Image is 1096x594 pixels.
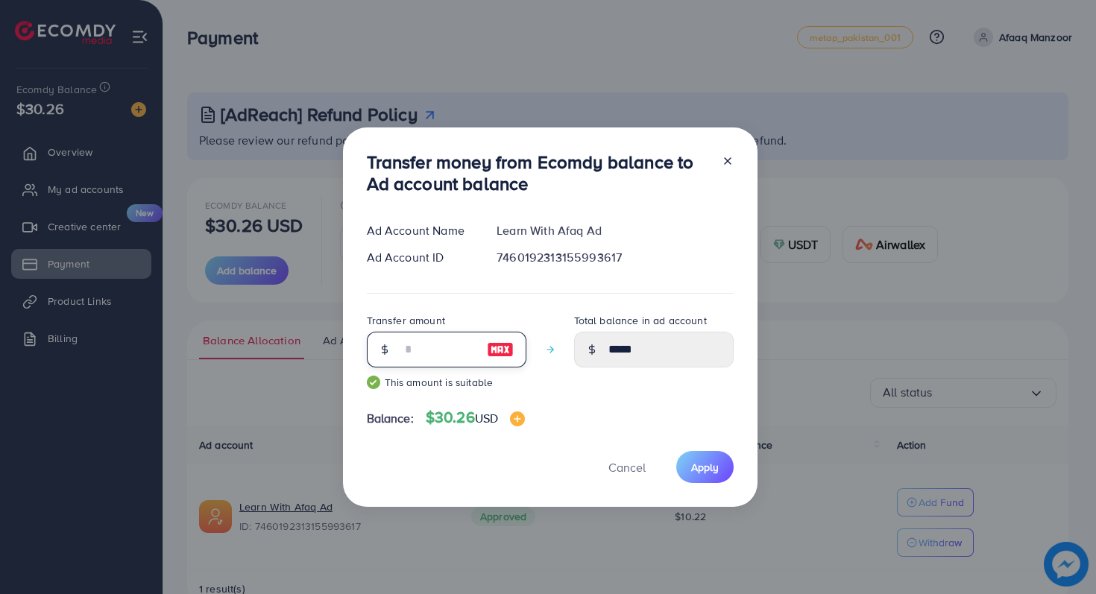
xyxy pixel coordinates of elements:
[367,151,710,195] h3: Transfer money from Ecomdy balance to Ad account balance
[574,313,707,328] label: Total balance in ad account
[590,451,664,483] button: Cancel
[475,410,498,426] span: USD
[367,375,526,390] small: This amount is suitable
[485,249,745,266] div: 7460192313155993617
[367,376,380,389] img: guide
[676,451,734,483] button: Apply
[691,460,719,475] span: Apply
[485,222,745,239] div: Learn With Afaq Ad
[426,408,525,427] h4: $30.26
[608,459,646,475] span: Cancel
[487,341,514,358] img: image
[355,249,485,266] div: Ad Account ID
[367,313,445,328] label: Transfer amount
[367,410,414,427] span: Balance:
[510,411,525,426] img: image
[355,222,485,239] div: Ad Account Name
